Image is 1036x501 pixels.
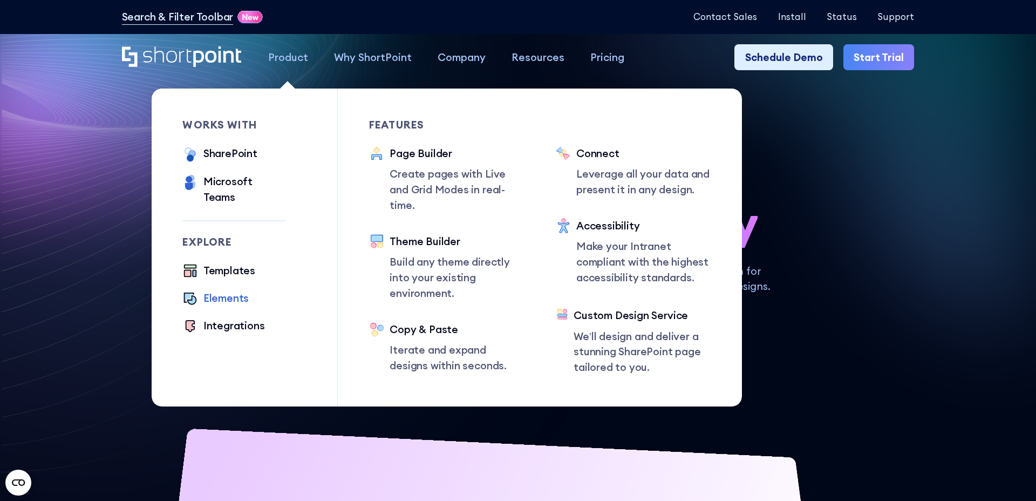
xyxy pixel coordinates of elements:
a: Product [255,44,321,70]
a: Why ShortPoint [321,44,425,70]
a: AccessibilityMake your Intranet compliant with the highest accessibility standards. [556,218,711,287]
div: Page Builder [390,146,524,161]
a: Install [778,12,806,22]
div: Microsoft Teams [203,174,286,205]
a: Custom Design ServiceWe’ll design and deliver a stunning SharePoint page tailored to you. [556,308,711,375]
div: Features [369,120,524,130]
a: Status [827,12,857,22]
a: Home [122,46,242,69]
div: Product [268,50,308,65]
a: Theme BuilderBuild any theme directly into your existing environment. [369,234,524,301]
a: SharePoint [182,146,257,164]
div: Why ShortPoint [334,50,412,65]
div: Integrations [203,318,265,334]
a: Integrations [182,318,264,335]
p: We’ll design and deliver a stunning SharePoint page tailored to you. [574,329,711,375]
p: Make your Intranet compliant with the highest accessibility standards. [576,239,711,285]
div: SharePoint [203,146,257,161]
a: Copy & PasteIterate and expand designs within seconds. [369,322,524,374]
a: Start Trial [843,44,914,70]
div: Connect [576,146,711,161]
a: Elements [182,290,249,308]
p: Leverage all your data and present it in any design. [576,166,711,198]
a: Contact Sales [693,12,757,22]
a: Support [877,12,914,22]
div: Explore [182,237,285,247]
div: Templates [203,263,255,279]
a: Company [425,44,499,70]
button: Open CMP widget [5,470,31,496]
div: Elements [203,290,249,306]
a: Pricing [577,44,637,70]
a: Search & Filter Toolbar [122,9,234,25]
div: Copy & Paste [390,322,524,337]
a: Schedule Demo [734,44,833,70]
span: so easy [599,197,758,248]
p: Create pages with Live and Grid Modes in real-time. [390,166,524,213]
a: Page BuilderCreate pages with Live and Grid Modes in real-time. [369,146,524,213]
div: Accessibility [576,218,711,234]
h1: SharePoint Design has never been [122,145,915,248]
p: Build any theme directly into your existing environment. [390,254,524,301]
p: Iterate and expand designs within seconds. [390,342,524,374]
a: ConnectLeverage all your data and present it in any design. [556,146,711,198]
div: Theme Builder [390,234,524,249]
div: Resources [512,50,564,65]
div: Company [438,50,486,65]
a: Microsoft Teams [182,174,285,205]
a: Templates [182,263,255,280]
a: Resources [499,44,577,70]
div: Pricing [590,50,624,65]
div: works with [182,120,285,130]
div: Custom Design Service [574,308,711,323]
iframe: Chat Widget [982,449,1036,501]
